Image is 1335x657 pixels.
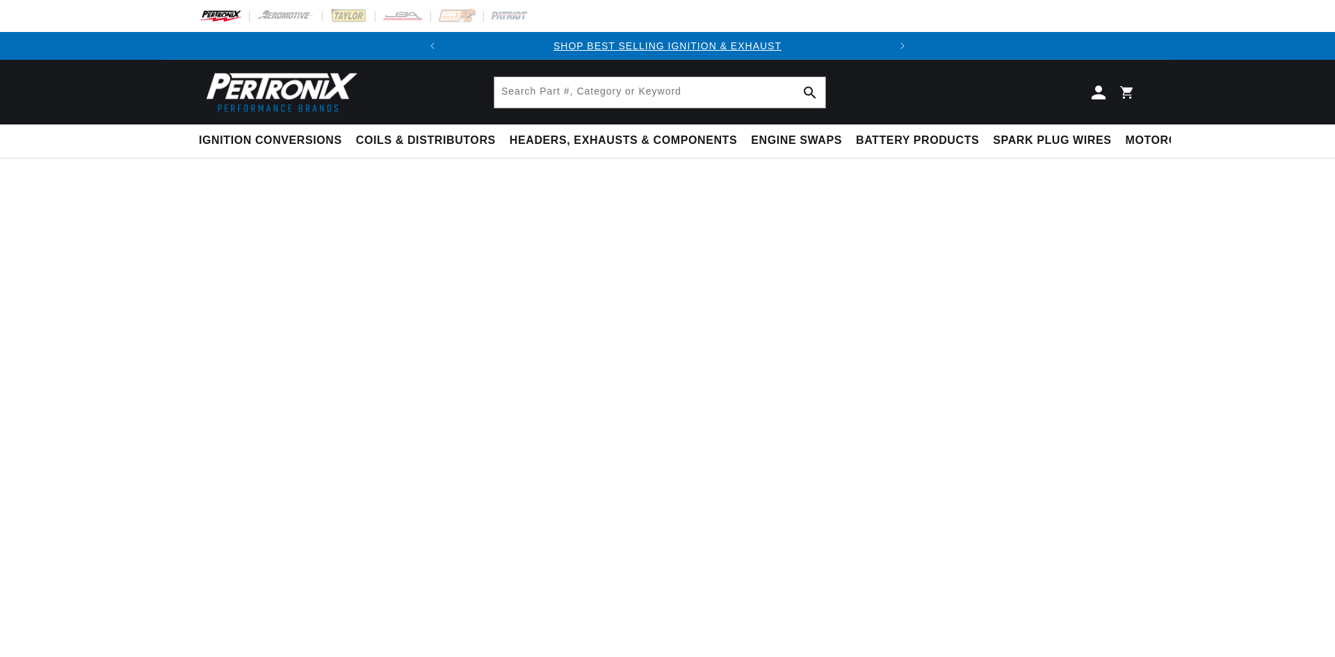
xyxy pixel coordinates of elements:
summary: Motorcycle [1119,124,1215,157]
div: Announcement [446,38,889,54]
span: Headers, Exhausts & Components [510,133,737,148]
button: Translation missing: en.sections.announcements.previous_announcement [419,32,446,60]
span: Coils & Distributors [356,133,496,148]
img: Pertronix [199,68,359,116]
span: Battery Products [856,133,979,148]
input: Search Part #, Category or Keyword [494,77,825,108]
summary: Engine Swaps [744,124,849,157]
div: 1 of 2 [446,38,889,54]
slideshow-component: Translation missing: en.sections.announcements.announcement_bar [164,32,1171,60]
span: Ignition Conversions [199,133,342,148]
span: Engine Swaps [751,133,842,148]
summary: Battery Products [849,124,986,157]
summary: Ignition Conversions [199,124,349,157]
span: Motorcycle [1126,133,1208,148]
a: SHOP BEST SELLING IGNITION & EXHAUST [553,40,782,51]
summary: Spark Plug Wires [986,124,1118,157]
summary: Coils & Distributors [349,124,503,157]
summary: Headers, Exhausts & Components [503,124,744,157]
button: Search Part #, Category or Keyword [795,77,825,108]
button: Translation missing: en.sections.announcements.next_announcement [889,32,916,60]
span: Spark Plug Wires [993,133,1111,148]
